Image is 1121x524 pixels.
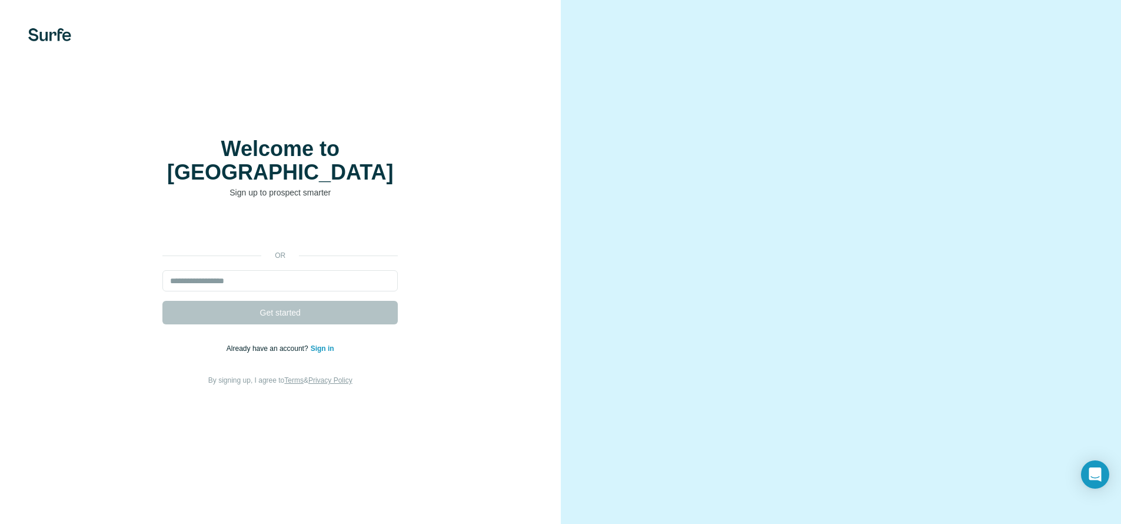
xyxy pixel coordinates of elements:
[162,187,398,198] p: Sign up to prospect smarter
[157,216,404,242] iframe: Sign in with Google Button
[284,376,304,384] a: Terms
[1081,460,1109,489] div: Open Intercom Messenger
[308,376,352,384] a: Privacy Policy
[28,28,71,41] img: Surfe's logo
[208,376,352,384] span: By signing up, I agree to &
[261,250,299,261] p: or
[311,344,334,353] a: Sign in
[227,344,311,353] span: Already have an account?
[162,137,398,184] h1: Welcome to [GEOGRAPHIC_DATA]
